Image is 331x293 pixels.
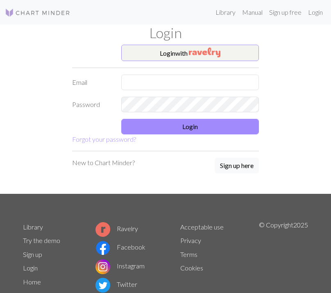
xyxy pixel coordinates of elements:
a: Twitter [95,280,137,288]
a: Login [305,4,326,20]
a: Facebook [95,243,145,251]
a: Login [23,264,38,272]
a: Library [23,223,43,231]
a: Instagram [95,262,145,270]
a: Cookies [180,264,203,272]
img: Ravelry [189,48,220,57]
a: Privacy [180,236,201,244]
a: Home [23,278,41,286]
label: Password [67,97,116,112]
img: Instagram logo [95,259,110,274]
a: Try the demo [23,236,60,244]
a: Sign up free [266,4,305,20]
a: Sign up here [215,158,259,174]
img: Twitter logo [95,278,110,293]
p: New to Chart Minder? [72,158,135,168]
a: Forgot your password? [72,135,136,143]
h1: Login [18,25,313,41]
button: Sign up here [215,158,259,173]
img: Ravelry logo [95,222,110,237]
img: Facebook logo [95,241,110,255]
a: Manual [239,4,266,20]
label: Email [67,75,116,90]
a: Terms [180,250,197,258]
button: Loginwith [121,45,259,61]
a: Ravelry [95,225,138,232]
img: Logo [5,8,70,18]
a: Library [212,4,239,20]
button: Login [121,119,259,134]
a: Acceptable use [180,223,224,231]
a: Sign up [23,250,42,258]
